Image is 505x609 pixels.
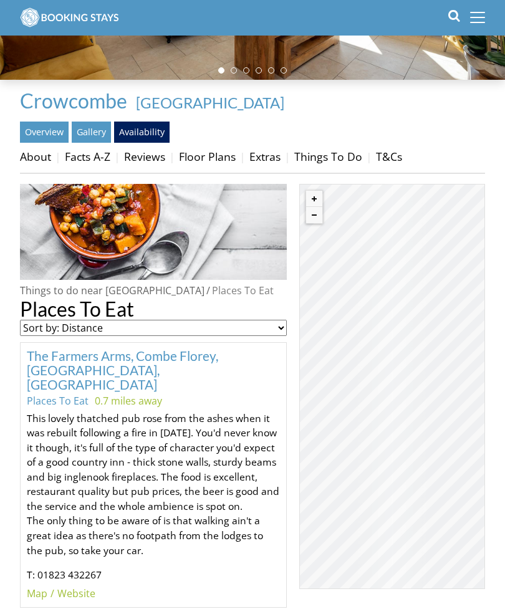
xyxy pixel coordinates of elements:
[27,394,89,408] a: Places To Eat
[95,393,162,408] li: 0.7 miles away
[20,89,127,113] span: Crowcombe
[212,284,274,297] a: Places To Eat
[27,568,280,583] p: T: 01823 432267
[20,122,69,143] a: Overview
[27,411,280,558] p: This lovely thatched pub rose from the ashes when it was rebuilt following a fire in [DATE]. You'...
[306,191,322,207] button: Zoom in
[179,149,236,164] a: Floor Plans
[20,284,204,297] a: Things to do near [GEOGRAPHIC_DATA]
[124,149,165,164] a: Reviews
[65,149,110,164] a: Facts A-Z
[249,149,281,164] a: Extras
[306,207,322,223] button: Zoom out
[376,149,402,164] a: T&Cs
[136,94,284,112] a: [GEOGRAPHIC_DATA]
[294,149,362,164] a: Things To Do
[131,94,284,112] span: -
[57,587,95,600] a: Website
[300,185,484,588] canvas: Map
[20,149,51,164] a: About
[27,587,47,600] a: Map
[27,348,218,392] a: The Farmers Arms, Combe Florey, [GEOGRAPHIC_DATA], [GEOGRAPHIC_DATA]
[72,122,111,143] a: Gallery
[20,89,131,113] a: Crowcombe
[114,122,170,143] a: Availability
[20,298,287,320] h1: Places To Eat
[20,5,120,30] img: BookingStays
